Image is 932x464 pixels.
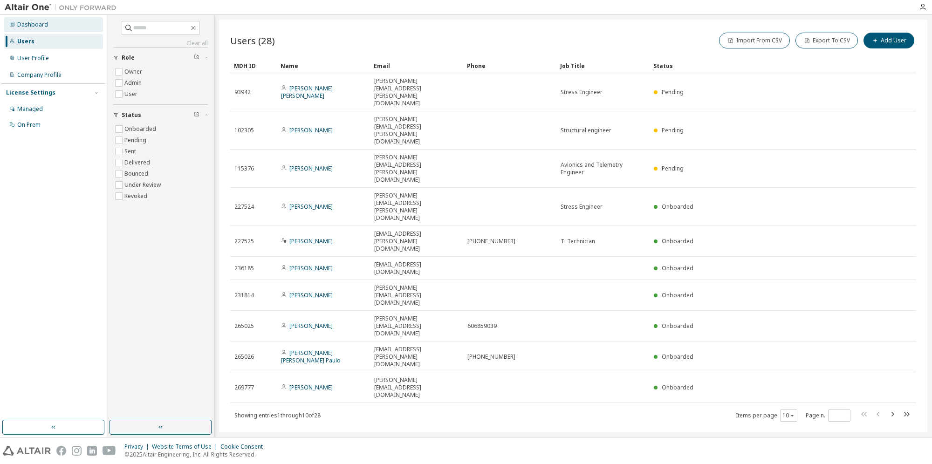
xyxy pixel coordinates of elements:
[782,412,795,419] button: 10
[289,203,333,211] a: [PERSON_NAME]
[124,123,158,135] label: Onboarded
[662,383,693,391] span: Onboarded
[374,284,459,307] span: [PERSON_NAME][EMAIL_ADDRESS][DOMAIN_NAME]
[281,58,366,73] div: Name
[234,322,254,330] span: 265025
[662,164,684,172] span: Pending
[662,203,693,211] span: Onboarded
[234,89,251,96] span: 93942
[3,446,51,456] img: altair_logo.svg
[374,230,459,252] span: [EMAIL_ADDRESS][PERSON_NAME][DOMAIN_NAME]
[124,135,148,146] label: Pending
[281,84,333,100] a: [PERSON_NAME] [PERSON_NAME]
[662,237,693,245] span: Onboarded
[5,3,121,12] img: Altair One
[220,443,268,450] div: Cookie Consent
[719,33,790,48] button: Import From CSV
[124,168,150,179] label: Bounced
[662,126,684,134] span: Pending
[289,164,333,172] a: [PERSON_NAME]
[87,446,97,456] img: linkedin.svg
[124,443,152,450] div: Privacy
[561,161,645,176] span: Avionics and Telemetry Engineer
[152,443,220,450] div: Website Terms of Use
[124,191,149,202] label: Revoked
[374,261,459,276] span: [EMAIL_ADDRESS][DOMAIN_NAME]
[17,105,43,113] div: Managed
[194,54,199,61] span: Clear filter
[230,34,275,47] span: Users (28)
[560,58,646,73] div: Job Title
[662,353,693,361] span: Onboarded
[289,264,333,272] a: [PERSON_NAME]
[289,322,333,330] a: [PERSON_NAME]
[374,116,459,145] span: [PERSON_NAME][EMAIL_ADDRESS][PERSON_NAME][DOMAIN_NAME]
[289,291,333,299] a: [PERSON_NAME]
[17,21,48,28] div: Dashboard
[374,376,459,399] span: [PERSON_NAME][EMAIL_ADDRESS][DOMAIN_NAME]
[561,203,603,211] span: Stress Engineer
[234,238,254,245] span: 227525
[122,54,135,61] span: Role
[124,146,138,157] label: Sent
[467,322,497,330] span: 606859039
[17,121,41,129] div: On Prem
[289,383,333,391] a: [PERSON_NAME]
[234,353,254,361] span: 265026
[795,33,858,48] button: Export To CSV
[113,40,208,47] a: Clear all
[467,353,515,361] span: [PHONE_NUMBER]
[374,58,459,73] div: Email
[124,179,163,191] label: Under Review
[374,315,459,337] span: [PERSON_NAME][EMAIL_ADDRESS][DOMAIN_NAME]
[374,77,459,107] span: [PERSON_NAME][EMAIL_ADDRESS][PERSON_NAME][DOMAIN_NAME]
[281,349,341,364] a: [PERSON_NAME] [PERSON_NAME] Paulo
[234,384,254,391] span: 269777
[234,265,254,272] span: 236185
[561,127,611,134] span: Structural engineer
[113,105,208,125] button: Status
[72,446,82,456] img: instagram.svg
[736,409,797,422] span: Items per page
[561,89,603,96] span: Stress Engineer
[122,111,141,119] span: Status
[124,450,268,458] p: © 2025 Altair Engineering, Inc. All Rights Reserved.
[234,292,254,299] span: 231814
[234,411,321,419] span: Showing entries 1 through 10 of 28
[662,88,684,96] span: Pending
[374,192,459,222] span: [PERSON_NAME][EMAIL_ADDRESS][PERSON_NAME][DOMAIN_NAME]
[289,126,333,134] a: [PERSON_NAME]
[56,446,66,456] img: facebook.svg
[17,55,49,62] div: User Profile
[234,165,254,172] span: 115376
[374,154,459,184] span: [PERSON_NAME][EMAIL_ADDRESS][PERSON_NAME][DOMAIN_NAME]
[124,66,144,77] label: Owner
[17,71,62,79] div: Company Profile
[124,77,144,89] label: Admin
[653,58,868,73] div: Status
[234,58,273,73] div: MDH ID
[17,38,34,45] div: Users
[467,58,553,73] div: Phone
[863,33,914,48] button: Add User
[467,238,515,245] span: [PHONE_NUMBER]
[124,157,152,168] label: Delivered
[234,203,254,211] span: 227524
[806,409,850,422] span: Page n.
[103,446,116,456] img: youtube.svg
[6,89,55,96] div: License Settings
[124,89,139,100] label: User
[662,291,693,299] span: Onboarded
[234,127,254,134] span: 102305
[374,346,459,368] span: [EMAIL_ADDRESS][PERSON_NAME][DOMAIN_NAME]
[662,264,693,272] span: Onboarded
[194,111,199,119] span: Clear filter
[289,237,333,245] a: [PERSON_NAME]
[662,322,693,330] span: Onboarded
[561,238,595,245] span: Ti Technician
[113,48,208,68] button: Role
